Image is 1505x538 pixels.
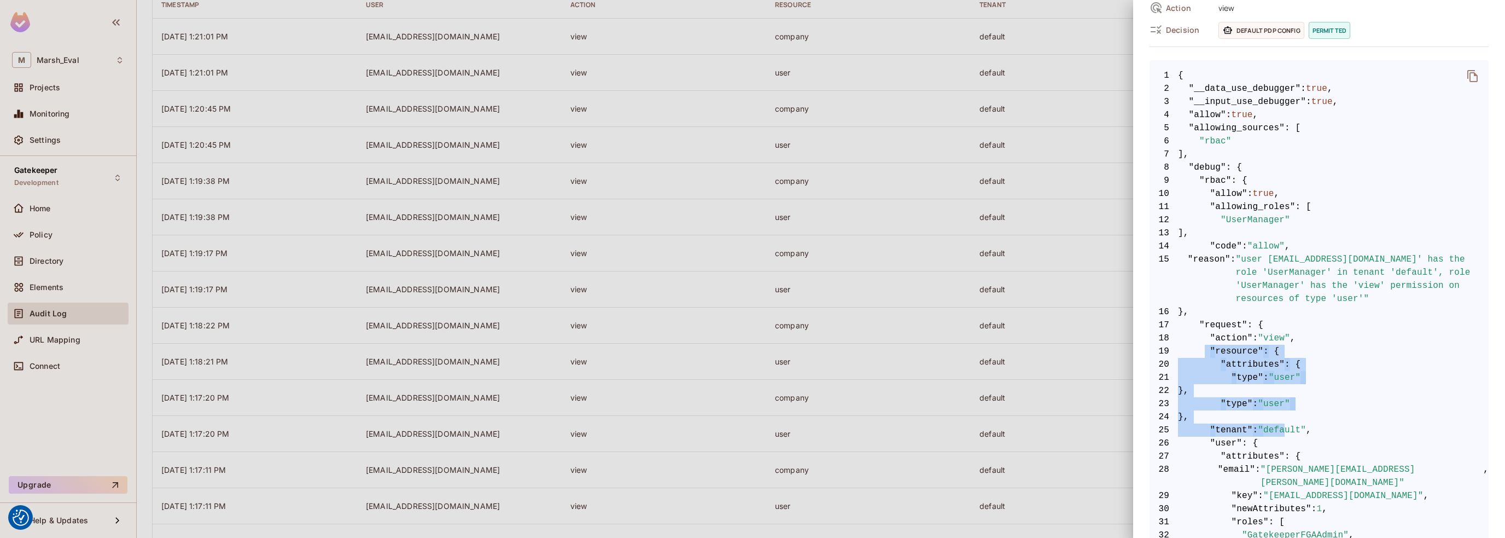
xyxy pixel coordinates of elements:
[1150,345,1178,358] span: 19
[1300,82,1306,95] span: :
[1150,358,1178,371] span: 20
[1263,345,1279,358] span: : {
[1253,397,1258,410] span: :
[1189,95,1306,108] span: "__input_use_debugger"
[1230,253,1236,305] span: :
[1232,371,1264,384] span: "type"
[1150,305,1489,319] span: },
[1311,502,1317,516] span: :
[1150,384,1489,397] span: },
[1290,332,1296,345] span: ,
[1296,200,1311,213] span: : [
[1269,516,1285,529] span: : [
[13,510,29,526] img: Revisit consent button
[1150,319,1178,332] span: 17
[1306,424,1311,437] span: ,
[13,510,29,526] button: Consent Preferences
[1285,240,1290,253] span: ,
[1258,489,1263,502] span: :
[1210,332,1253,345] span: "action"
[1150,332,1178,345] span: 18
[1150,161,1178,174] span: 8
[1263,371,1269,384] span: :
[1150,305,1178,319] span: 16
[1213,1,1489,14] span: view
[1247,240,1285,253] span: "allow"
[1150,502,1178,516] span: 30
[1258,332,1290,345] span: "view"
[1210,437,1242,450] span: "user"
[1150,371,1178,384] span: 21
[1189,108,1226,122] span: "allow"
[1199,174,1232,187] span: "rbac"
[1322,502,1327,516] span: ,
[1150,187,1178,200] span: 10
[1253,332,1258,345] span: :
[1210,345,1264,358] span: "resource"
[1317,502,1322,516] span: 1
[1150,69,1178,82] span: 1
[1199,319,1247,332] span: "request"
[1218,22,1304,39] span: Default PDP config
[1253,108,1258,122] span: ,
[1285,122,1300,135] span: : [
[1189,122,1285,135] span: "allowing_sources"
[1150,437,1178,450] span: 26
[1258,397,1290,410] span: "user"
[1232,502,1311,516] span: "newAttributes"
[1150,450,1178,463] span: 27
[1150,410,1178,424] span: 24
[1258,424,1306,437] span: "default"
[1210,424,1253,437] span: "tenant"
[1460,63,1486,89] button: delete
[1150,122,1178,135] span: 5
[1306,82,1327,95] span: true
[1226,161,1242,174] span: : {
[1221,450,1285,463] span: "attributes"
[1263,489,1424,502] span: "[EMAIL_ADDRESS][DOMAIN_NAME]"
[1189,161,1226,174] span: "debug"
[1235,253,1489,305] span: "user [EMAIL_ADDRESS][DOMAIN_NAME]' has the role 'UserManager' in tenant 'default', role 'UserMan...
[1166,25,1210,35] span: Decision
[1189,82,1301,95] span: "__data_use_debugger"
[1150,397,1178,410] span: 23
[1306,95,1311,108] span: :
[1247,319,1263,332] span: : {
[1221,358,1285,371] span: "attributes"
[1150,227,1489,240] span: ],
[1232,489,1258,502] span: "key"
[1253,187,1274,200] span: true
[1210,200,1296,213] span: "allowing_roles"
[1150,108,1178,122] span: 4
[1199,135,1232,148] span: "rbac"
[1221,213,1290,227] span: "UserManager"
[1166,3,1210,13] span: Action
[1327,82,1333,95] span: ,
[1218,463,1255,489] span: "email"
[1221,397,1253,410] span: "type"
[1150,95,1178,108] span: 3
[1255,463,1261,489] span: :
[1274,187,1280,200] span: ,
[1285,450,1300,463] span: : {
[1150,82,1178,95] span: 2
[1210,240,1242,253] span: "code"
[1150,240,1178,253] span: 14
[1150,489,1178,502] span: 29
[1311,95,1333,108] span: true
[1150,148,1489,161] span: ],
[1150,148,1178,161] span: 7
[1150,200,1178,213] span: 11
[1150,384,1178,397] span: 22
[1150,227,1178,240] span: 13
[1232,174,1247,187] span: : {
[1150,174,1178,187] span: 9
[1150,463,1178,489] span: 28
[1150,135,1178,148] span: 6
[1226,108,1232,122] span: :
[1232,516,1269,529] span: "roles"
[1424,489,1429,502] span: ,
[1333,95,1338,108] span: ,
[1242,437,1258,450] span: : {
[1150,213,1178,227] span: 12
